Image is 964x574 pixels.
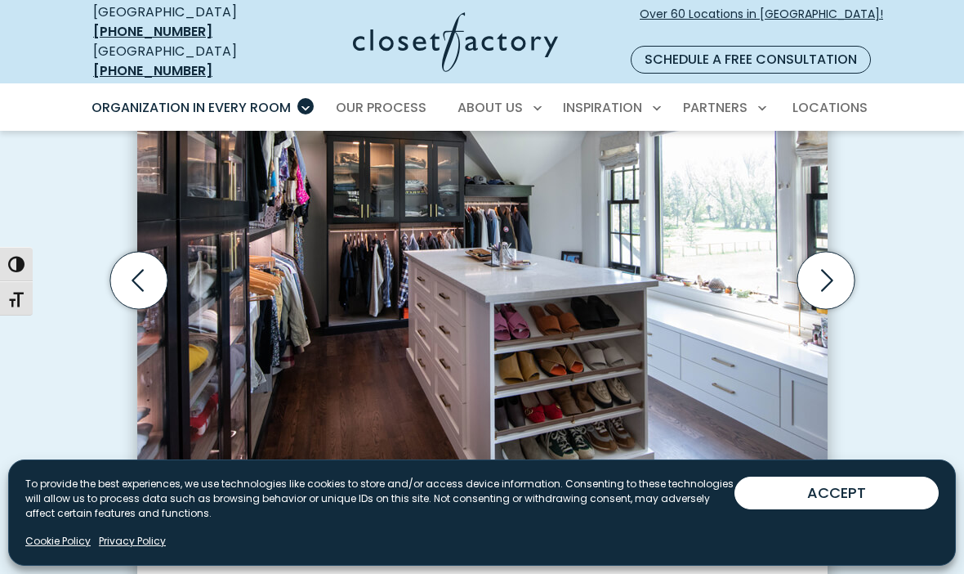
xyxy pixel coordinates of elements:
[99,534,166,549] a: Privacy Policy
[93,61,212,80] a: [PHONE_NUMBER]
[631,46,871,74] a: Schedule a Free Consultation
[25,477,734,521] p: To provide the best experiences, we use technologies like cookies to store and/or access device i...
[137,7,828,509] img: Stylish walk-in closet with black-framed glass cabinetry, island with shoe shelving
[563,98,642,117] span: Inspiration
[640,6,883,40] span: Over 60 Locations in [GEOGRAPHIC_DATA]!
[734,477,939,509] button: ACCEPT
[683,98,748,117] span: Partners
[93,2,271,42] div: [GEOGRAPHIC_DATA]
[792,98,868,117] span: Locations
[336,98,426,117] span: Our Process
[80,85,884,131] nav: Primary Menu
[93,22,212,41] a: [PHONE_NUMBER]
[93,42,271,81] div: [GEOGRAPHIC_DATA]
[791,245,861,316] button: Next slide
[104,245,174,316] button: Previous slide
[353,12,558,72] img: Closet Factory Logo
[91,98,291,117] span: Organization in Every Room
[457,98,523,117] span: About Us
[25,534,91,549] a: Cookie Policy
